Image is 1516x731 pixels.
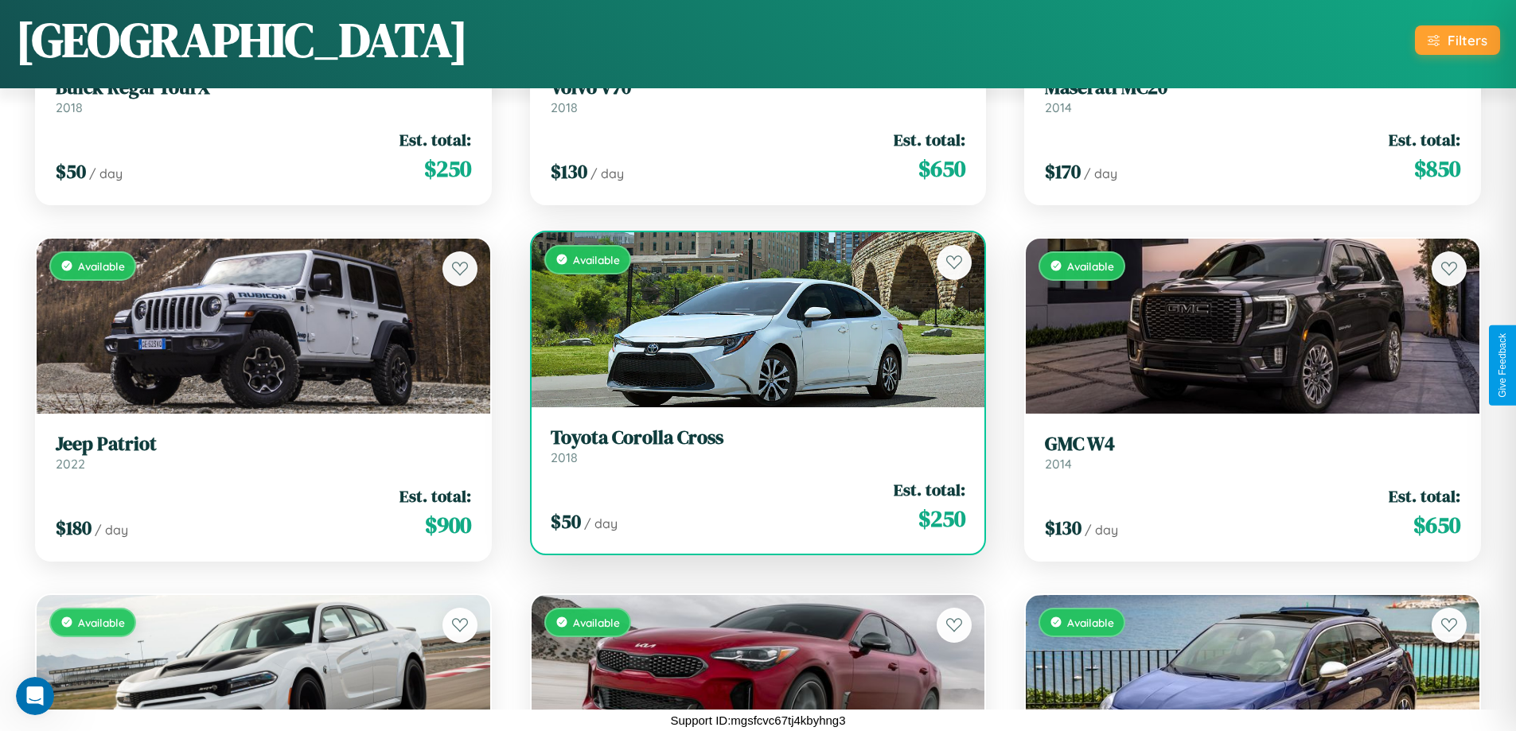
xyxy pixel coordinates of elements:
span: $ 50 [551,508,581,535]
button: Filters [1415,25,1500,55]
span: Available [78,616,125,629]
span: 2018 [551,449,578,465]
span: 2014 [1045,99,1072,115]
span: 2022 [56,456,85,472]
span: Est. total: [399,484,471,507]
a: Jeep Patriot2022 [56,433,471,472]
span: $ 250 [424,153,471,185]
a: Volvo V702018 [551,76,966,115]
span: $ 250 [918,503,965,535]
h3: Toyota Corolla Cross [551,426,966,449]
span: $ 900 [425,509,471,541]
a: GMC W42014 [1045,433,1460,472]
a: Buick Regal TourX2018 [56,76,471,115]
h1: [GEOGRAPHIC_DATA] [16,7,468,72]
span: $ 130 [1045,515,1081,541]
h3: Volvo V70 [551,76,966,99]
span: Est. total: [1389,484,1460,507]
span: / day [1085,522,1118,538]
span: Available [1067,259,1114,273]
span: Est. total: [1389,128,1460,151]
span: $ 180 [56,515,92,541]
span: $ 650 [1413,509,1460,541]
span: Available [78,259,125,273]
span: $ 650 [918,153,965,185]
span: / day [95,522,128,538]
span: Available [573,253,620,266]
h3: Buick Regal TourX [56,76,471,99]
span: Est. total: [894,128,965,151]
p: Support ID: mgsfcvc67tj4kbyhng3 [670,710,845,731]
div: Give Feedback [1497,333,1508,398]
span: 2018 [56,99,83,115]
span: 2018 [551,99,578,115]
span: / day [1084,165,1117,181]
h3: Jeep Patriot [56,433,471,456]
span: $ 50 [56,158,86,185]
span: $ 130 [551,158,587,185]
span: Est. total: [399,128,471,151]
h3: Maserati MC20 [1045,76,1460,99]
span: / day [89,165,123,181]
iframe: Intercom live chat [16,677,54,715]
div: Filters [1448,32,1487,49]
a: Maserati MC202014 [1045,76,1460,115]
span: $ 170 [1045,158,1081,185]
h3: GMC W4 [1045,433,1460,456]
span: / day [590,165,624,181]
span: Available [1067,616,1114,629]
span: Est. total: [894,478,965,501]
a: Toyota Corolla Cross2018 [551,426,966,465]
span: 2014 [1045,456,1072,472]
span: Available [573,616,620,629]
span: $ 850 [1414,153,1460,185]
span: / day [584,515,618,531]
